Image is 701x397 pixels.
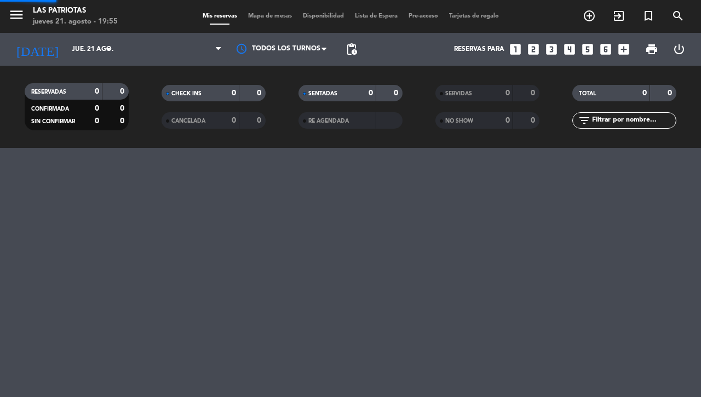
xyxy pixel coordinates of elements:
strong: 0 [95,105,99,112]
button: menu [8,7,25,27]
span: print [645,43,658,56]
strong: 0 [668,89,674,97]
strong: 0 [120,88,127,95]
i: looks_5 [581,42,595,56]
span: RESERVADAS [31,89,66,95]
i: arrow_drop_down [102,43,115,56]
strong: 0 [642,89,647,97]
span: Pre-acceso [403,13,444,19]
i: looks_6 [599,42,613,56]
span: Mis reservas [197,13,243,19]
span: Reservas para [454,45,504,53]
strong: 0 [257,117,263,124]
span: SENTADAS [308,91,337,96]
i: looks_4 [562,42,577,56]
div: Las Patriotas [33,5,118,16]
i: power_settings_new [673,43,686,56]
i: looks_two [526,42,541,56]
i: looks_one [508,42,522,56]
strong: 0 [369,89,373,97]
strong: 0 [95,88,99,95]
span: pending_actions [345,43,358,56]
i: filter_list [578,114,591,127]
span: Tarjetas de regalo [444,13,504,19]
span: CANCELADA [171,118,205,124]
i: add_box [617,42,631,56]
i: [DATE] [8,37,66,61]
input: Filtrar por nombre... [591,114,676,126]
strong: 0 [120,117,127,125]
span: SIN CONFIRMAR [31,119,75,124]
span: CONFIRMADA [31,106,69,112]
strong: 0 [257,89,263,97]
strong: 0 [531,89,537,97]
span: CHECK INS [171,91,202,96]
span: RE AGENDADA [308,118,349,124]
span: SERVIDAS [445,91,472,96]
i: search [671,9,685,22]
span: Lista de Espera [349,13,403,19]
strong: 0 [505,89,510,97]
strong: 0 [232,117,236,124]
div: jueves 21. agosto - 19:55 [33,16,118,27]
strong: 0 [531,117,537,124]
span: Mapa de mesas [243,13,297,19]
strong: 0 [232,89,236,97]
strong: 0 [95,117,99,125]
i: turned_in_not [642,9,655,22]
span: TOTAL [579,91,596,96]
i: looks_3 [544,42,559,56]
strong: 0 [120,105,127,112]
strong: 0 [505,117,510,124]
strong: 0 [394,89,400,97]
span: NO SHOW [445,118,473,124]
i: add_circle_outline [583,9,596,22]
i: menu [8,7,25,23]
span: Disponibilidad [297,13,349,19]
i: exit_to_app [612,9,625,22]
div: LOG OUT [665,33,693,66]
